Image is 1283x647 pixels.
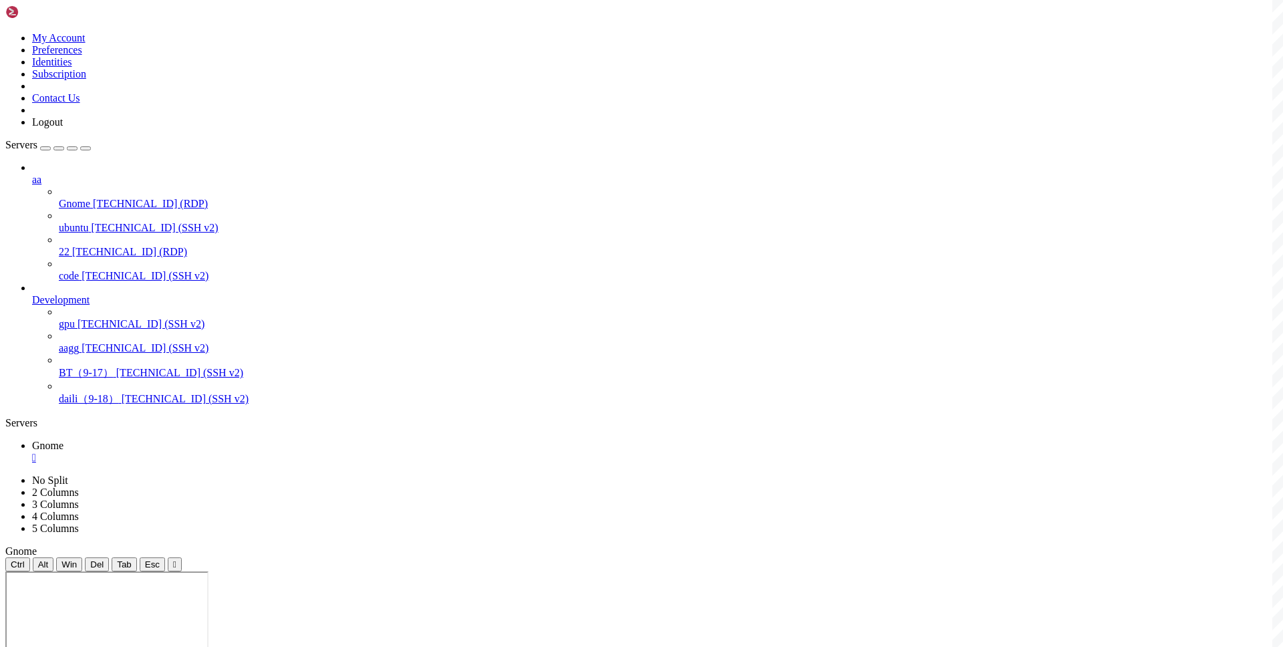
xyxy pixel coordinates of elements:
[59,330,1278,354] li: aagg [TECHNICAL_ID] (SSH v2)
[32,440,63,451] span: Gnome
[59,270,79,281] span: code
[140,557,165,571] button: Esc
[93,198,208,209] span: [TECHNICAL_ID] (RDP)
[32,294,90,305] span: Development
[59,306,1278,330] li: gpu [TECHNICAL_ID] (SSH v2)
[59,366,1278,380] a: BT（9-17） [TECHNICAL_ID] (SSH v2)
[59,246,69,257] span: 22
[59,342,1278,354] a: aagg [TECHNICAL_ID] (SSH v2)
[59,380,1278,406] li: daili（9-18） [TECHNICAL_ID] (SSH v2)
[32,475,68,486] a: No Split
[32,523,79,534] a: 5 Columns
[32,294,1278,306] a: Development
[59,186,1278,210] li: Gnome [TECHNICAL_ID] (RDP)
[11,559,25,569] span: Ctrl
[5,139,91,150] a: Servers
[56,557,82,571] button: Win
[32,487,79,498] a: 2 Columns
[59,222,88,233] span: ubuntu
[173,559,176,569] div: 
[82,270,208,281] span: [TECHNICAL_ID] (SSH v2)
[32,452,1278,464] a: 
[59,367,114,378] span: BT（9-17）
[59,392,1278,406] a: daili（9-18） [TECHNICAL_ID] (SSH v2)
[59,246,1278,258] a: 22 [TECHNICAL_ID] (RDP)
[32,44,82,55] a: Preferences
[59,198,1278,210] a: Gnome [TECHNICAL_ID] (RDP)
[5,417,1278,429] div: Servers
[59,198,90,209] span: Gnome
[32,499,79,510] a: 3 Columns
[116,367,243,378] span: [TECHNICAL_ID] (SSH v2)
[59,354,1278,380] li: BT（9-17） [TECHNICAL_ID] (SSH v2)
[59,222,1278,234] a: ubuntu [TECHNICAL_ID] (SSH v2)
[82,342,208,354] span: [TECHNICAL_ID] (SSH v2)
[91,222,218,233] span: [TECHNICAL_ID] (SSH v2)
[59,234,1278,258] li: 22 [TECHNICAL_ID] (RDP)
[59,393,119,404] span: daili（9-18）
[32,56,72,68] a: Identities
[32,511,79,522] a: 4 Columns
[59,258,1278,282] li: code [TECHNICAL_ID] (SSH v2)
[117,559,132,569] span: Tab
[5,139,37,150] span: Servers
[59,318,75,330] span: gpu
[90,559,104,569] span: Del
[32,282,1278,406] li: Development
[32,162,1278,282] li: aa
[112,557,137,571] button: Tab
[32,92,80,104] a: Contact Us
[59,270,1278,282] a: code [TECHNICAL_ID] (SSH v2)
[59,318,1278,330] a: gpu [TECHNICAL_ID] (SSH v2)
[61,559,77,569] span: Win
[59,342,79,354] span: aagg
[32,174,1278,186] a: aa
[32,116,63,128] a: Logout
[38,559,49,569] span: Alt
[32,174,41,185] span: aa
[85,557,109,571] button: Del
[5,5,82,19] img: Shellngn
[32,440,1278,464] a: Gnome
[5,545,37,557] span: Gnome
[168,557,182,571] button: 
[145,559,160,569] span: Esc
[72,246,187,257] span: [TECHNICAL_ID] (RDP)
[122,393,249,404] span: [TECHNICAL_ID] (SSH v2)
[32,68,86,80] a: Subscription
[32,32,86,43] a: My Account
[59,210,1278,234] li: ubuntu [TECHNICAL_ID] (SSH v2)
[78,318,204,330] span: [TECHNICAL_ID] (SSH v2)
[5,557,30,571] button: Ctrl
[33,557,54,571] button: Alt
